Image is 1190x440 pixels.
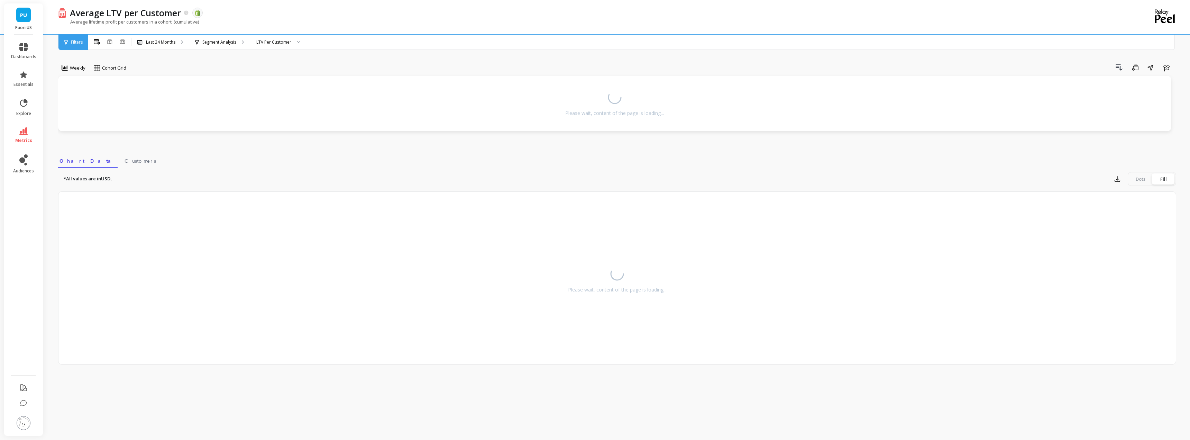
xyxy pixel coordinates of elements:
span: essentials [13,82,34,87]
span: Cohort Grid [102,65,126,71]
span: explore [16,111,31,116]
p: *All values are in [64,176,112,182]
nav: Tabs [58,152,1176,168]
div: Fill [1152,173,1175,185]
div: Dots [1129,173,1152,185]
span: Customers [125,158,156,164]
span: dashboards [11,54,36,60]
p: Average lifetime profit per customers in a cohort. (cumulative) [58,19,199,25]
div: Please wait, content of the page is loading... [565,110,664,117]
strong: USD. [101,176,112,182]
p: Puori US [11,25,36,30]
img: profile picture [17,416,30,430]
img: header icon [58,8,66,18]
p: Average LTV per Customer [70,7,181,19]
span: Weekly [70,65,85,71]
span: Chart Data [59,158,116,164]
span: Filters [71,39,83,45]
span: metrics [15,138,32,143]
div: Please wait, content of the page is loading... [568,286,667,293]
span: audiences [13,168,34,174]
img: api.shopify.svg [194,10,201,16]
div: LTV Per Customer [256,39,291,45]
span: PU [20,11,27,19]
p: Segment Analysis [202,39,236,45]
p: Last 24 Months [146,39,175,45]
